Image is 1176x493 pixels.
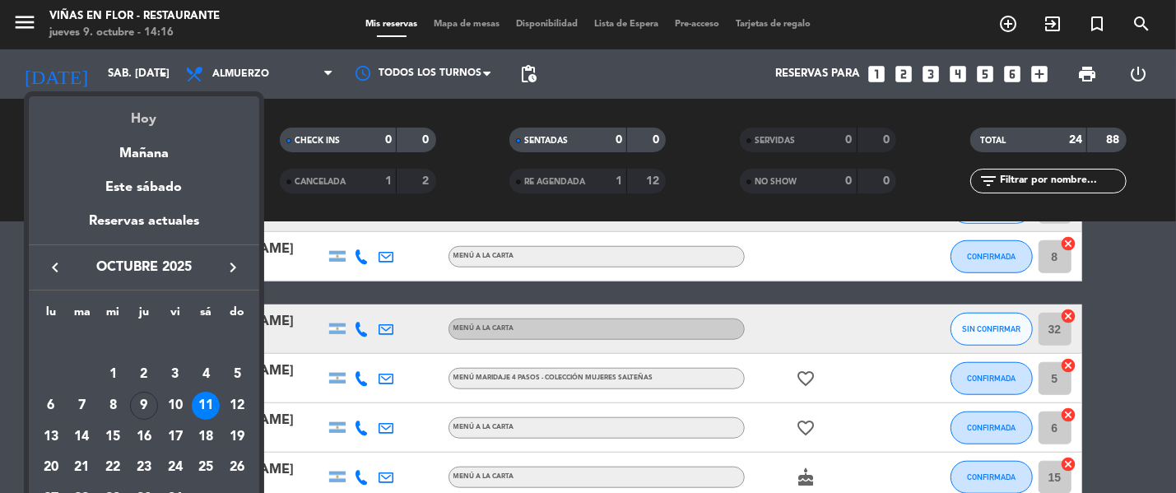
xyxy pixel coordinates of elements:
[221,390,253,421] td: 12 de octubre de 2025
[160,390,191,421] td: 10 de octubre de 2025
[128,421,160,453] td: 16 de octubre de 2025
[37,423,65,451] div: 13
[130,423,158,451] div: 16
[128,453,160,484] td: 23 de octubre de 2025
[160,453,191,484] td: 24 de octubre de 2025
[223,360,251,388] div: 5
[192,392,220,420] div: 11
[29,165,259,211] div: Este sábado
[160,421,191,453] td: 17 de octubre de 2025
[128,360,160,391] td: 2 de octubre de 2025
[97,360,128,391] td: 1 de octubre de 2025
[128,303,160,328] th: jueves
[161,423,189,451] div: 17
[161,392,189,420] div: 10
[99,392,127,420] div: 8
[67,421,98,453] td: 14 de octubre de 2025
[37,453,65,481] div: 20
[192,453,220,481] div: 25
[67,303,98,328] th: martes
[29,211,259,244] div: Reservas actuales
[223,453,251,481] div: 26
[70,257,218,278] span: octubre 2025
[40,257,70,278] button: keyboard_arrow_left
[221,421,253,453] td: 19 de octubre de 2025
[68,423,96,451] div: 14
[29,96,259,130] div: Hoy
[130,392,158,420] div: 9
[99,453,127,481] div: 22
[221,303,253,328] th: domingo
[161,453,189,481] div: 24
[35,328,253,360] td: OCT.
[160,360,191,391] td: 3 de octubre de 2025
[97,453,128,484] td: 22 de octubre de 2025
[191,360,222,391] td: 4 de octubre de 2025
[35,421,67,453] td: 13 de octubre de 2025
[97,303,128,328] th: miércoles
[35,453,67,484] td: 20 de octubre de 2025
[191,453,222,484] td: 25 de octubre de 2025
[35,390,67,421] td: 6 de octubre de 2025
[99,423,127,451] div: 15
[191,303,222,328] th: sábado
[223,258,243,277] i: keyboard_arrow_right
[68,453,96,481] div: 21
[67,390,98,421] td: 7 de octubre de 2025
[191,390,222,421] td: 11 de octubre de 2025
[45,258,65,277] i: keyboard_arrow_left
[97,390,128,421] td: 8 de octubre de 2025
[221,360,253,391] td: 5 de octubre de 2025
[161,360,189,388] div: 3
[221,453,253,484] td: 26 de octubre de 2025
[223,392,251,420] div: 12
[130,360,158,388] div: 2
[97,421,128,453] td: 15 de octubre de 2025
[29,131,259,165] div: Mañana
[68,392,96,420] div: 7
[160,303,191,328] th: viernes
[130,453,158,481] div: 23
[37,392,65,420] div: 6
[223,423,251,451] div: 19
[35,303,67,328] th: lunes
[191,421,222,453] td: 18 de octubre de 2025
[192,360,220,388] div: 4
[67,453,98,484] td: 21 de octubre de 2025
[192,423,220,451] div: 18
[218,257,248,278] button: keyboard_arrow_right
[128,390,160,421] td: 9 de octubre de 2025
[99,360,127,388] div: 1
